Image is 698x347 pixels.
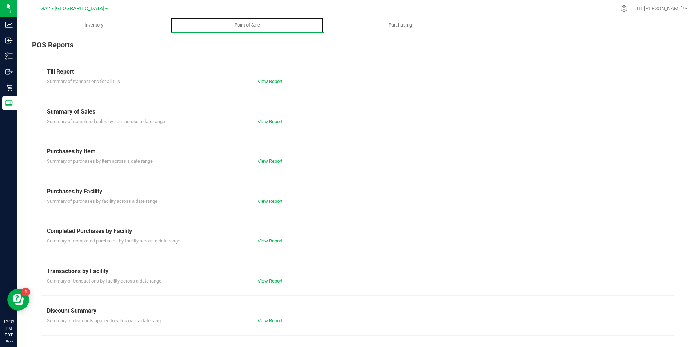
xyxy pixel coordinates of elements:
[47,67,669,76] div: Till Report
[258,198,282,204] a: View Report
[3,338,14,344] p: 08/22
[47,198,157,204] span: Summary of purchases by facility across a date range
[7,289,29,311] iframe: Resource center
[21,288,30,296] iframe: Resource center unread badge
[619,5,629,12] div: Manage settings
[47,158,153,164] span: Summary of purchases by item across a date range
[225,22,270,28] span: Point of Sale
[5,99,13,107] inline-svg: Reports
[75,22,113,28] span: Inventory
[5,84,13,91] inline-svg: Retail
[47,79,120,84] span: Summary of transactions for all tills
[258,79,282,84] a: View Report
[40,5,104,12] span: GA2 - [GEOGRAPHIC_DATA]
[47,227,669,236] div: Completed Purchases by Facility
[324,17,477,33] a: Purchasing
[5,21,13,28] inline-svg: Analytics
[47,267,669,276] div: Transactions by Facility
[5,52,13,60] inline-svg: Inventory
[637,5,684,11] span: Hi, [PERSON_NAME]!
[5,68,13,75] inline-svg: Outbound
[258,318,282,323] a: View Report
[47,187,669,196] div: Purchases by Facility
[379,22,422,28] span: Purchasing
[47,119,165,124] span: Summary of completed sales by item across a date range
[17,17,171,33] a: Inventory
[258,278,282,284] a: View Report
[3,319,14,338] p: 12:33 PM EDT
[47,147,669,156] div: Purchases by Item
[258,158,282,164] a: View Report
[5,37,13,44] inline-svg: Inbound
[171,17,324,33] a: Point of Sale
[258,238,282,244] a: View Report
[47,307,669,315] div: Discount Summary
[47,278,161,284] span: Summary of transactions by facility across a date range
[47,238,180,244] span: Summary of completed purchases by facility across a date range
[47,318,163,323] span: Summary of discounts applied to sales over a date range
[258,119,282,124] a: View Report
[32,39,683,56] div: POS Reports
[47,107,669,116] div: Summary of Sales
